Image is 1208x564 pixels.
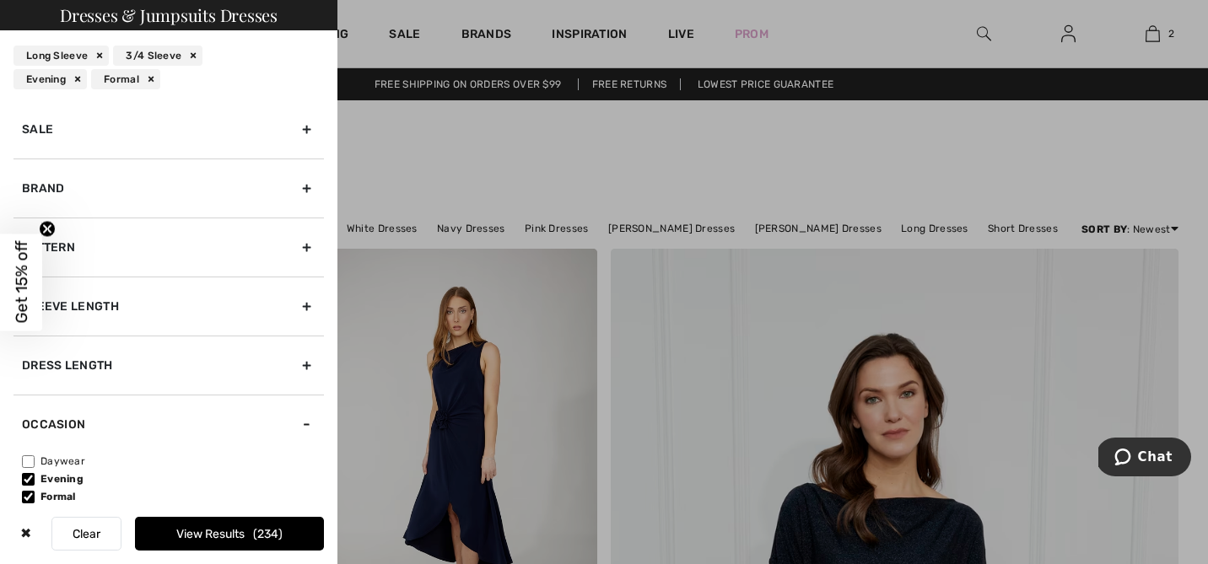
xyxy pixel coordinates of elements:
[13,158,324,218] div: Brand
[13,99,324,158] div: Sale
[13,277,324,336] div: Sleeve length
[113,46,202,66] div: 3/4 Sleeve
[13,336,324,395] div: Dress Length
[13,69,87,89] div: Evening
[253,527,283,541] span: 234
[135,517,324,551] button: View Results234
[22,473,35,486] input: Evening
[22,455,35,468] input: Daywear
[13,395,324,454] div: Occasion
[1098,438,1191,480] iframe: Opens a widget where you can chat to one of our agents
[22,454,324,469] label: Daywear
[39,220,56,237] button: Close teaser
[13,517,38,551] div: ✖
[13,218,324,277] div: Pattern
[91,69,160,89] div: Formal
[22,489,324,504] label: Formal
[13,46,109,66] div: Long Sleeve
[51,517,121,551] button: Clear
[12,241,31,324] span: Get 15% off
[22,471,324,486] label: Evening
[22,491,35,503] input: Formal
